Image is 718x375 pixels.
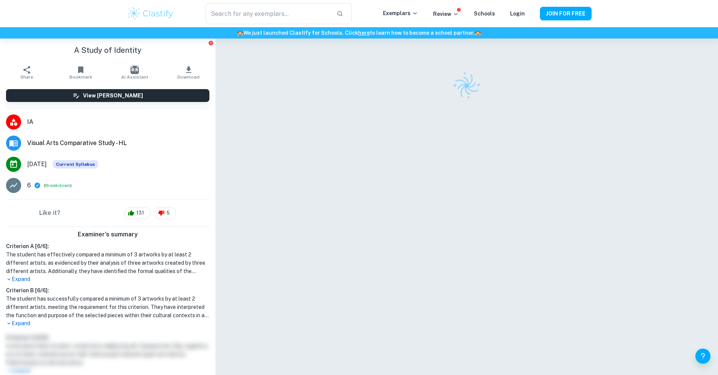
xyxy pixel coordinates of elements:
[121,74,148,80] span: AI Assistant
[695,349,710,364] button: Help and Feedback
[358,30,370,36] a: here
[161,62,215,83] button: Download
[53,160,98,168] div: This exemplar is based on the current syllabus. Feel free to refer to it for inspiration/ideas wh...
[44,182,72,189] span: ( )
[45,182,70,189] button: Breakdown
[383,9,418,17] p: Exemplars
[2,29,716,37] h6: We just launched Clastify for Schools. Click to learn how to become a school partner.
[39,208,60,218] h6: Like it?
[27,181,31,190] p: 6
[433,10,459,18] p: Review
[54,62,108,83] button: Bookmark
[154,207,176,219] div: 5
[6,286,209,295] h6: Criterion B [ 6 / 6 ]:
[237,30,243,36] span: 🏫
[177,74,200,80] span: Download
[131,66,139,74] img: AI Assistant
[540,7,592,20] button: JOIN FOR FREE
[124,207,151,219] div: 131
[162,209,174,217] span: 5
[208,40,214,46] button: Report issue
[474,11,495,17] a: Schools
[206,3,330,24] input: Search for any exemplars...
[3,230,212,239] h6: Examiner's summary
[108,62,161,83] button: AI Assistant
[6,45,209,56] h1: A Study of Identity
[53,160,98,168] span: Current Syllabus
[6,295,209,319] h1: The student has successfully compared a minimum of 3 artworks by at least 2 different artists, me...
[20,74,33,80] span: Share
[448,67,485,104] img: Clastify logo
[6,250,209,275] h1: The student has effectively compared a minimum of 3 artworks by at least 2 different artists, as ...
[6,275,209,283] p: Expand
[6,319,209,327] p: Expand
[6,89,209,102] button: View [PERSON_NAME]
[132,209,148,217] span: 131
[475,30,481,36] span: 🏫
[6,242,209,250] h6: Criterion A [ 6 / 6 ]:
[27,160,47,169] span: [DATE]
[127,6,175,21] img: Clastify logo
[27,117,209,127] span: IA
[27,139,209,148] span: Visual Arts Comparative Study - HL
[83,91,143,100] h6: View [PERSON_NAME]
[510,11,525,17] a: Login
[69,74,92,80] span: Bookmark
